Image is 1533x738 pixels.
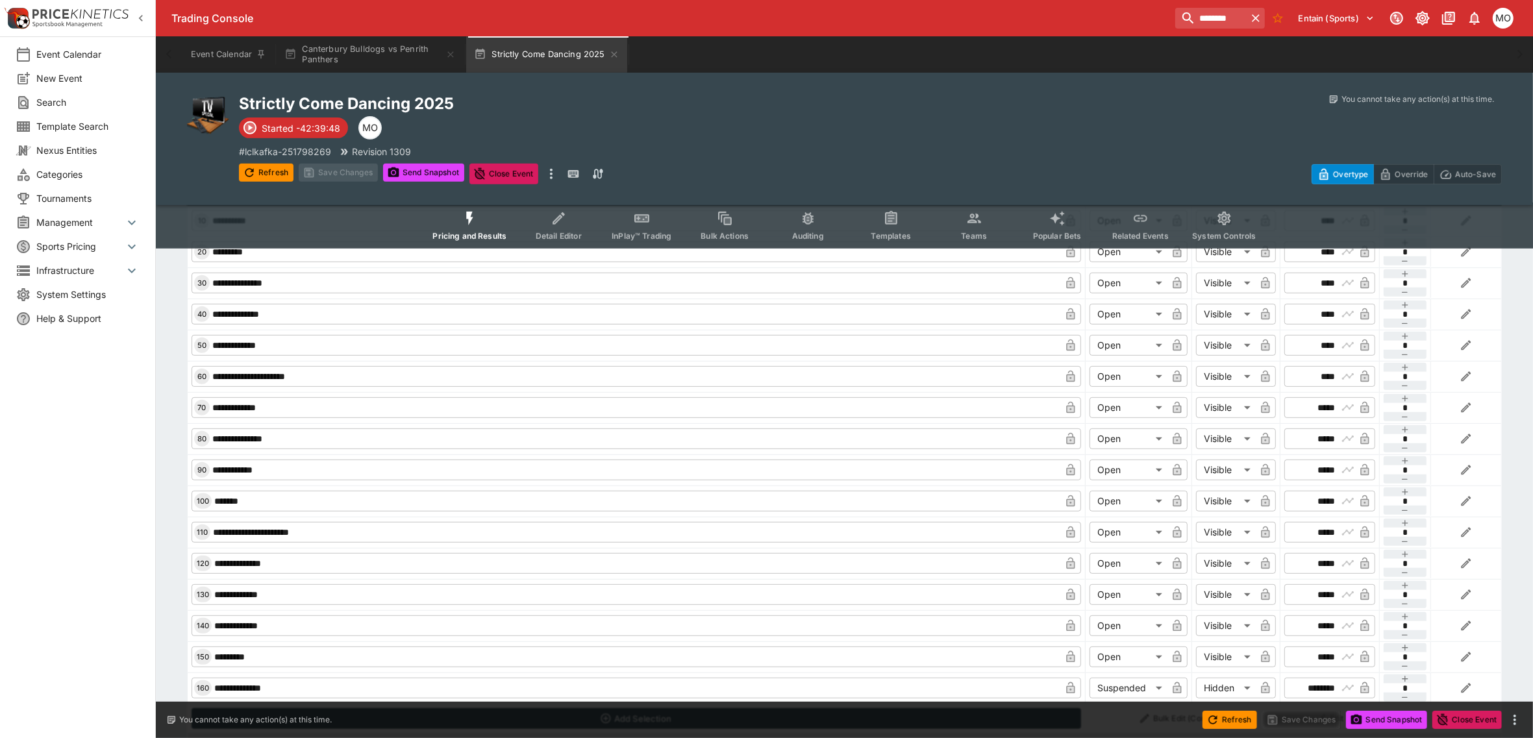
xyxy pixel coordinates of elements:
span: Teams [961,231,987,241]
div: Visible [1196,428,1255,449]
div: Open [1090,428,1167,449]
span: 60 [195,372,209,381]
div: Trading Console [171,12,1170,25]
span: 50 [195,341,209,350]
button: more [1507,712,1523,728]
button: Send Snapshot [1346,711,1427,729]
div: Visible [1196,646,1255,667]
span: Bulk Actions [701,231,749,241]
button: Refresh [1203,711,1257,729]
span: Popular Bets [1033,231,1082,241]
div: Mark O'Loughlan [358,116,382,140]
span: 90 [195,465,209,474]
button: Mark O'Loughlan [1489,4,1517,32]
button: Close Event [1432,711,1502,729]
div: Hidden [1196,678,1255,698]
div: Open [1090,304,1167,325]
div: Start From [1312,164,1502,184]
p: Override [1395,167,1428,181]
span: Management [36,215,124,229]
div: Visible [1196,304,1255,325]
p: Started -42:39:48 [262,121,340,135]
div: Open [1090,397,1167,418]
p: Overtype [1333,167,1368,181]
span: 100 [194,497,212,506]
button: Overtype [1312,164,1374,184]
button: Toggle light/dark mode [1411,6,1434,30]
p: Auto-Save [1455,167,1496,181]
div: Visible [1196,460,1255,480]
img: Sportsbook Management [32,21,103,27]
div: Open [1090,366,1167,387]
span: InPlay™ Trading [612,231,671,241]
button: Override [1373,164,1434,184]
span: Nexus Entities [36,143,140,157]
input: search [1175,8,1247,29]
div: Open [1090,335,1167,356]
button: Auto-Save [1434,164,1502,184]
span: Detail Editor [536,231,582,241]
span: 20 [195,247,209,256]
button: Select Tenant [1291,8,1382,29]
div: Open [1090,553,1167,574]
span: Template Search [36,119,140,133]
span: 140 [194,621,212,630]
h2: Copy To Clipboard [239,93,871,114]
span: Infrastructure [36,264,124,277]
span: 110 [194,528,210,537]
div: Visible [1196,366,1255,387]
span: 120 [194,559,212,568]
span: Search [36,95,140,109]
span: 30 [195,278,209,288]
button: Refresh [239,164,293,182]
p: You cannot take any action(s) at this time. [179,714,332,726]
div: Visible [1196,491,1255,511]
div: Open [1090,273,1167,293]
span: Pricing and Results [432,231,506,241]
span: Related Events [1112,231,1169,241]
button: Documentation [1437,6,1460,30]
div: Event type filters [422,203,1266,249]
span: Templates [871,231,911,241]
div: Visible [1196,584,1255,605]
div: Visible [1196,397,1255,418]
span: Help & Support [36,312,140,325]
div: Visible [1196,615,1255,636]
span: 80 [195,434,209,443]
button: Connected to PK [1385,6,1408,30]
img: specials.png [187,93,229,135]
button: Close Event [469,164,539,184]
span: Categories [36,167,140,181]
span: System Controls [1192,231,1256,241]
div: Visible [1196,522,1255,543]
div: Visible [1196,553,1255,574]
button: more [543,164,559,184]
span: New Event [36,71,140,85]
span: System Settings [36,288,140,301]
img: PriceKinetics Logo [4,5,30,31]
span: 150 [194,652,212,661]
img: PriceKinetics [32,9,129,19]
span: 160 [194,683,212,693]
button: Event Calendar [183,36,274,73]
div: Open [1090,491,1167,511]
div: Open [1090,584,1167,605]
span: Sports Pricing [36,240,124,253]
button: Send Snapshot [383,164,464,182]
div: Visible [1196,241,1255,262]
span: Event Calendar [36,47,140,61]
div: Visible [1196,273,1255,293]
button: No Bookmarks [1267,8,1288,29]
div: Open [1090,460,1167,480]
div: Open [1090,241,1167,262]
div: Open [1090,522,1167,543]
span: 130 [194,590,212,599]
span: Tournaments [36,191,140,205]
div: Open [1090,646,1167,667]
div: Visible [1196,335,1255,356]
button: Notifications [1463,6,1486,30]
div: Mark O'Loughlan [1493,8,1514,29]
p: Copy To Clipboard [239,145,331,158]
span: 70 [195,403,209,412]
span: 40 [195,310,209,319]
